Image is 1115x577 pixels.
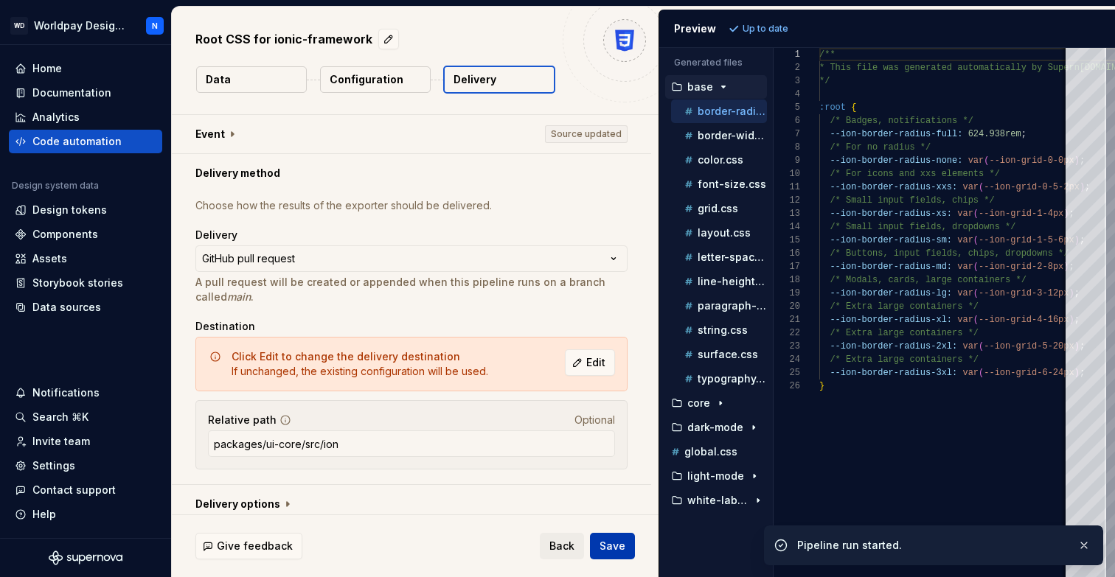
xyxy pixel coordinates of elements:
div: Documentation [32,85,111,100]
span: --ion-border-radius-lg: [830,288,952,298]
p: base [687,81,713,93]
div: 1 [774,48,800,61]
div: N [152,20,158,32]
span: /* Extra large containers */ [830,328,979,338]
div: 18 [774,273,800,287]
div: Settings [32,458,75,473]
span: --ion-grid-1-4px [979,209,1063,219]
span: var [957,288,973,298]
a: Data sources [9,296,162,319]
a: Settings [9,454,162,478]
p: font-size.css [698,178,766,190]
span: ( [979,182,984,192]
button: Save [590,533,635,559]
div: 9 [774,154,800,167]
button: line-height.css [671,273,767,290]
button: font-size.css [671,176,767,192]
p: Generated files [674,57,758,69]
span: --ion-grid-2-8px [979,262,1063,272]
span: Save [600,539,625,553]
span: Optional [574,413,615,426]
p: line-height.css [698,276,767,287]
div: 22 [774,326,800,340]
span: Back [549,539,574,553]
span: --ion-grid-1-5-6px [979,235,1074,245]
label: Delivery [195,228,237,242]
span: --ion-border-radius-xl: [830,315,952,325]
div: 13 [774,207,800,220]
div: 4 [774,88,800,101]
button: light-mode [665,468,767,484]
span: ( [973,288,978,298]
div: 25 [774,366,800,380]
div: 6 [774,114,800,127]
span: /* Badges, notifications */ [830,116,973,126]
p: light-mode [687,470,744,482]
div: Design tokens [32,203,107,217]
div: 23 [774,340,800,353]
span: --ion-grid-0-0px [989,155,1074,166]
span: --ion-border-radius-xxs: [830,182,957,192]
button: dark-mode [665,419,767,436]
span: } [819,381,824,391]
span: --ion-border-radius-3xl: [830,368,957,378]
button: base [665,79,767,95]
p: paragraph-spacing.css [698,300,767,312]
div: 5 [774,101,800,114]
span: ( [973,235,978,245]
span: --ion-border-radius-xs: [830,209,952,219]
div: 3 [774,74,800,88]
a: Analytics [9,105,162,129]
div: Assets [32,251,67,266]
span: --ion-border-radius-none: [830,155,962,166]
p: layout.css [698,227,751,239]
button: Give feedback [195,533,302,559]
div: 17 [774,260,800,273]
p: Data [206,72,231,87]
div: Storybook stories [32,276,123,290]
div: Preview [674,21,716,36]
div: 8 [774,141,800,154]
p: Configuration [330,72,403,87]
div: 24 [774,353,800,366]
span: var [962,341,979,352]
button: core [665,395,767,411]
button: border-width.css [671,127,767,144]
span: ; [1021,129,1026,139]
button: string.css [671,322,767,338]
span: ( [984,155,989,166]
p: letter-spacing.css [698,251,767,263]
a: Documentation [9,81,162,105]
button: letter-spacing.css [671,249,767,265]
i: main [227,290,251,303]
a: Invite team [9,430,162,453]
p: core [687,397,710,409]
div: Components [32,227,98,242]
span: --ion-grid-0-5-2px [984,182,1080,192]
svg: Supernova Logo [49,550,122,565]
div: WD [10,17,28,35]
span: Give feedback [217,539,293,553]
div: Help [32,507,56,522]
p: surface.css [698,349,758,360]
button: Help [9,503,162,526]
button: surface.css [671,346,767,363]
span: var [962,182,979,192]
div: 10 [774,167,800,181]
button: border-radius.css [671,103,767,119]
div: 15 [774,234,800,247]
button: grid.css [671,200,767,217]
span: /* Small input fields, dropdowns */ [830,222,1015,232]
div: 12 [774,194,800,207]
div: Search ⌘K [32,410,88,424]
div: If unchanged, the existing configuration will be used. [232,349,488,379]
div: Contact support [32,483,116,497]
span: --ion-grid-6-24px [984,368,1074,378]
span: ( [973,209,978,219]
div: 2 [774,61,800,74]
button: Delivery [443,66,555,94]
div: Home [32,61,62,76]
button: Edit [565,349,615,376]
span: --ion-grid-4-16px [979,315,1069,325]
p: border-width.css [698,130,767,141]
